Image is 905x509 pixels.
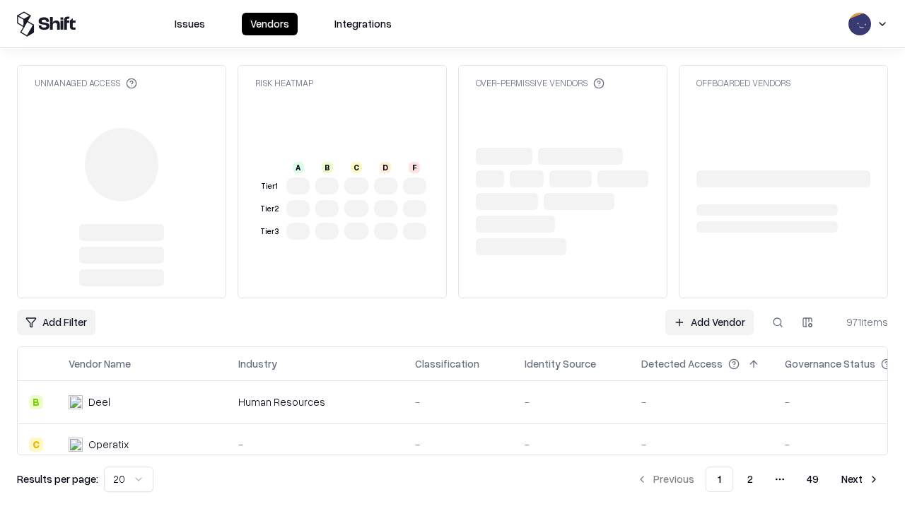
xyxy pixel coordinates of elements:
div: - [415,394,502,409]
div: - [525,437,619,452]
button: Add Filter [17,310,95,335]
div: Industry [238,356,277,371]
button: 1 [706,467,733,492]
div: A [293,162,304,173]
div: - [525,394,619,409]
img: Deel [69,395,83,409]
div: Tier 1 [258,180,281,192]
div: Offboarded Vendors [696,77,790,89]
button: Vendors [242,13,298,35]
div: Detected Access [641,356,723,371]
a: Add Vendor [665,310,754,335]
div: Identity Source [525,356,596,371]
div: 971 items [831,315,888,329]
button: 49 [795,467,830,492]
div: Operatix [88,437,129,452]
div: - [641,437,762,452]
div: - [238,437,392,452]
img: Operatix [69,438,83,452]
nav: pagination [628,467,888,492]
div: Risk Heatmap [255,77,313,89]
div: Unmanaged Access [35,77,137,89]
div: Governance Status [785,356,875,371]
div: C [29,438,43,452]
div: Classification [415,356,479,371]
div: C [351,162,362,173]
div: F [409,162,420,173]
button: Issues [166,13,214,35]
div: Human Resources [238,394,392,409]
button: 2 [736,467,764,492]
div: Over-Permissive Vendors [476,77,605,89]
p: Results per page: [17,472,98,486]
div: Tier 3 [258,226,281,238]
div: B [29,395,43,409]
div: D [380,162,391,173]
div: Vendor Name [69,356,131,371]
button: Next [833,467,888,492]
div: Deel [88,394,110,409]
button: Integrations [326,13,400,35]
div: - [641,394,762,409]
div: B [322,162,333,173]
div: Tier 2 [258,203,281,215]
div: - [415,437,502,452]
